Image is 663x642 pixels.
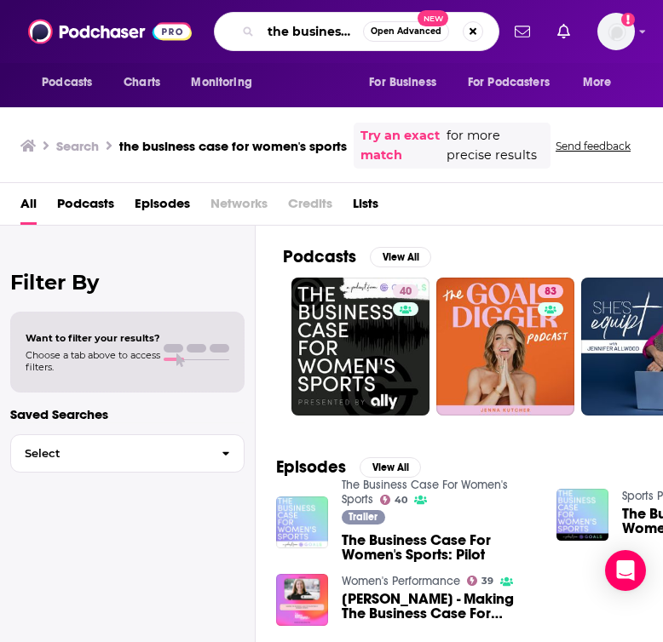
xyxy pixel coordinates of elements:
div: Search podcasts, credits, & more... [214,12,499,51]
img: Podchaser - Follow, Share and Rate Podcasts [28,15,192,48]
span: 83 [545,284,556,301]
span: Charts [124,71,160,95]
a: The Business Case For Women's Sports [342,478,508,507]
span: Select [11,448,208,459]
span: Networks [210,190,268,225]
span: [PERSON_NAME] - Making The Business Case For Investing in Women's Sports [342,592,536,621]
button: Select [10,434,245,473]
span: Logged in as dkcsports [597,13,635,50]
h2: Episodes [276,456,346,478]
a: 83 [538,284,563,298]
a: Episodes [135,190,190,225]
span: 40 [395,496,407,504]
span: Choose a tab above to access filters. [26,349,160,373]
h3: Search [56,138,99,154]
a: Charts [112,66,170,99]
a: 40 [393,284,418,298]
button: open menu [457,66,574,99]
a: Caroline Fitzgerald - Making The Business Case For Investing in Women's Sports [342,592,536,621]
span: Open Advanced [371,27,441,36]
a: Show notifications dropdown [551,17,577,46]
button: open menu [30,66,114,99]
span: Trailer [349,512,378,522]
button: open menu [179,66,274,99]
input: Search podcasts, credits, & more... [261,18,363,45]
svg: Add a profile image [621,13,635,26]
a: EpisodesView All [276,456,421,478]
button: open menu [357,66,458,99]
a: The Business Case For Women's Sports: Pilot [342,533,536,562]
a: 83 [436,278,574,416]
h2: Filter By [10,270,245,295]
button: Show profile menu [597,13,635,50]
span: For Podcasters [468,71,550,95]
a: Try an exact match [360,126,443,165]
button: View All [360,457,421,478]
img: User Profile [597,13,635,50]
a: Lists [353,190,378,225]
p: Saved Searches [10,406,245,422]
h2: Podcasts [283,246,356,267]
button: View All [370,247,431,267]
a: 40 [380,495,408,505]
a: 40 [291,278,430,416]
a: PodcastsView All [283,246,431,267]
h3: the business case for women's sports [119,138,347,154]
img: The Business Case For Women's Sports: Pilot [276,496,328,548]
a: Women's Performance [342,574,460,588]
span: For Business [369,71,436,95]
span: More [583,71,612,95]
button: Send feedback [551,139,636,153]
span: New [418,10,448,26]
img: Caroline Fitzgerald - Making The Business Case For Investing in Women's Sports [276,574,328,626]
span: Monitoring [191,71,251,95]
span: 39 [481,577,493,585]
a: Show notifications dropdown [508,17,537,46]
img: The Business Case For Women's Sports - ENTRY [556,489,608,541]
span: 40 [400,284,412,301]
span: for more precise results [447,126,544,165]
button: open menu [571,66,633,99]
a: All [20,190,37,225]
span: Want to filter your results? [26,332,160,344]
a: 39 [467,576,494,586]
span: Podcasts [42,71,92,95]
button: Open AdvancedNew [363,21,449,42]
div: Open Intercom Messenger [605,550,646,591]
a: Podcasts [57,190,114,225]
span: Credits [288,190,332,225]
